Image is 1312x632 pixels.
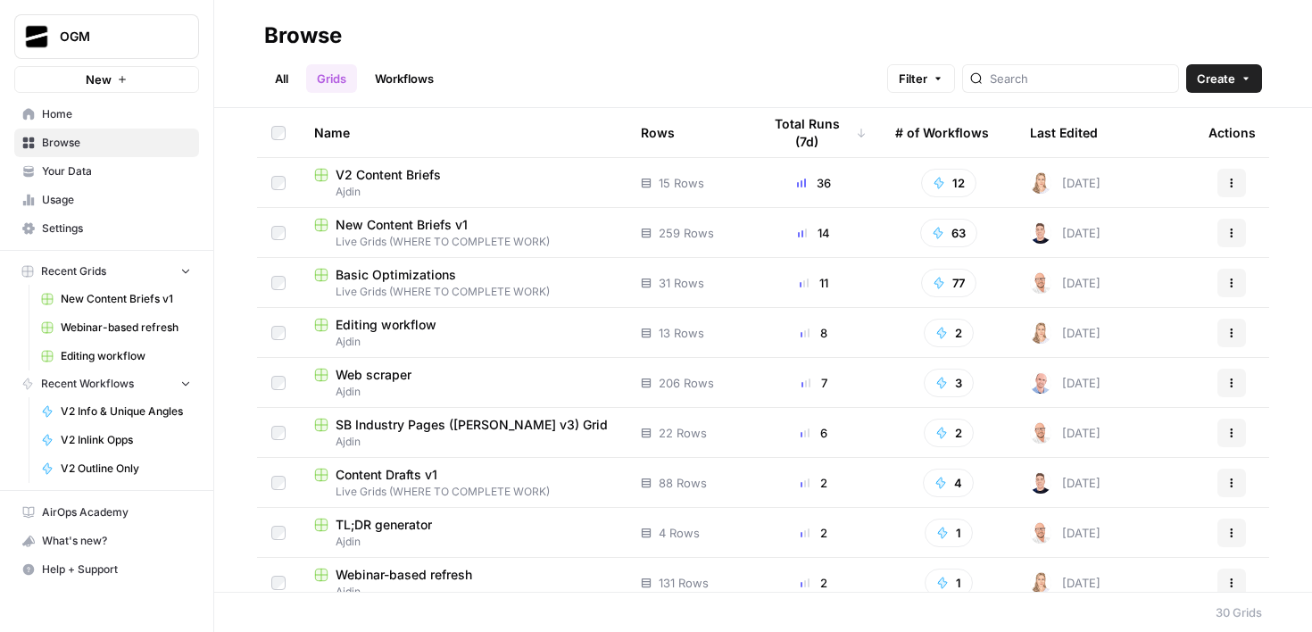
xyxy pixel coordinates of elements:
span: New [86,71,112,88]
a: Usage [14,186,199,214]
span: Filter [899,70,927,87]
span: AirOps Academy [42,504,191,520]
a: V2 Info & Unique Angles [33,397,199,426]
button: Recent Grids [14,258,199,285]
a: V2 Inlink Opps [33,426,199,454]
button: New [14,66,199,93]
span: Settings [42,220,191,237]
span: 13 Rows [659,324,704,342]
span: Live Grids (WHERE TO COMPLETE WORK) [314,484,612,500]
a: AirOps Academy [14,498,199,527]
button: 1 [925,519,973,547]
img: kzka4djjulup9f2j0y3tq81fdk6a [1030,222,1051,244]
span: OGM [60,28,168,46]
a: Workflows [364,64,444,93]
button: 2 [924,419,974,447]
div: 2 [761,574,867,592]
a: New Content Briefs v1 [33,285,199,313]
button: 63 [920,219,977,247]
div: Last Edited [1030,108,1098,157]
button: Recent Workflows [14,370,199,397]
span: Usage [42,192,191,208]
span: Editing workflow [336,316,436,334]
span: V2 Inlink Opps [61,432,191,448]
button: Filter [887,64,955,93]
img: wewu8ukn9mv8ud6xwhkaea9uhsr0 [1030,322,1051,344]
button: 3 [924,369,974,397]
div: [DATE] [1030,522,1100,544]
img: OGM Logo [21,21,53,53]
a: TL;DR generatorAjdin [314,516,612,550]
span: New Content Briefs v1 [61,291,191,307]
div: Actions [1208,108,1256,157]
span: TL;DR generator [336,516,432,534]
a: Editing workflow [33,342,199,370]
a: Home [14,100,199,129]
span: Create [1197,70,1235,87]
button: 12 [921,169,976,197]
div: Browse [264,21,342,50]
div: 36 [761,174,867,192]
span: Ajdin [314,534,612,550]
span: V2 Info & Unique Angles [61,403,191,420]
div: [DATE] [1030,272,1100,294]
span: 22 Rows [659,424,707,442]
div: Rows [641,108,675,157]
span: Editing workflow [61,348,191,364]
img: wewu8ukn9mv8ud6xwhkaea9uhsr0 [1030,172,1051,194]
div: 8 [761,324,867,342]
img: 188iwuyvzfh3ydj1fgy9ywkpn8q3 [1030,522,1051,544]
span: Ajdin [314,334,612,350]
span: SB Industry Pages ([PERSON_NAME] v3) Grid [336,416,608,434]
span: 131 Rows [659,574,709,592]
img: 188iwuyvzfh3ydj1fgy9ywkpn8q3 [1030,422,1051,444]
div: What's new? [15,528,198,554]
span: New Content Briefs v1 [336,216,468,234]
span: Ajdin [314,384,612,400]
a: SB Industry Pages ([PERSON_NAME] v3) GridAjdin [314,416,612,450]
div: Name [314,108,612,157]
div: [DATE] [1030,472,1100,494]
div: 2 [761,524,867,542]
input: Search [990,70,1171,87]
div: 11 [761,274,867,292]
div: [DATE] [1030,322,1100,344]
button: 1 [925,569,973,597]
span: 206 Rows [659,374,714,392]
span: Webinar-based refresh [336,566,472,584]
span: Home [42,106,191,122]
a: Web scraperAjdin [314,366,612,400]
button: 2 [924,319,974,347]
button: Create [1186,64,1262,93]
span: Ajdin [314,184,612,200]
span: Browse [42,135,191,151]
div: # of Workflows [895,108,989,157]
div: [DATE] [1030,372,1100,394]
a: Grids [306,64,357,93]
img: 4tx75zylyv1pt3lh6v9ok7bbf875 [1030,372,1051,394]
a: Webinar-based refreshAjdin [314,566,612,600]
span: Webinar-based refresh [61,320,191,336]
div: [DATE] [1030,222,1100,244]
a: All [264,64,299,93]
span: Web scraper [336,366,411,384]
a: V2 Content BriefsAjdin [314,166,612,200]
div: 30 Grids [1216,603,1262,621]
button: Help + Support [14,555,199,584]
div: [DATE] [1030,572,1100,594]
span: Help + Support [42,561,191,578]
span: Basic Optimizations [336,266,456,284]
button: 4 [923,469,974,497]
img: 188iwuyvzfh3ydj1fgy9ywkpn8q3 [1030,272,1051,294]
a: V2 Outline Only [33,454,199,483]
a: Editing workflowAjdin [314,316,612,350]
span: V2 Outline Only [61,461,191,477]
a: Browse [14,129,199,157]
div: Total Runs (7d) [761,108,867,157]
span: Ajdin [314,584,612,600]
span: 88 Rows [659,474,707,492]
button: What's new? [14,527,199,555]
span: Your Data [42,163,191,179]
div: [DATE] [1030,172,1100,194]
span: 259 Rows [659,224,714,242]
